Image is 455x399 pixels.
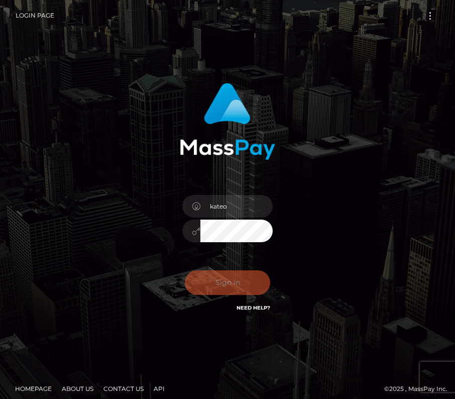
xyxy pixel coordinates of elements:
img: MassPay Login [180,83,275,160]
a: Login Page [16,5,54,26]
a: Homepage [11,381,56,396]
a: About Us [58,381,97,396]
a: Need Help? [237,305,270,311]
input: Username... [200,195,273,218]
button: Toggle navigation [421,9,439,23]
a: API [150,381,169,396]
a: Contact Us [99,381,148,396]
div: © 2025 , MassPay Inc. [8,383,447,394]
